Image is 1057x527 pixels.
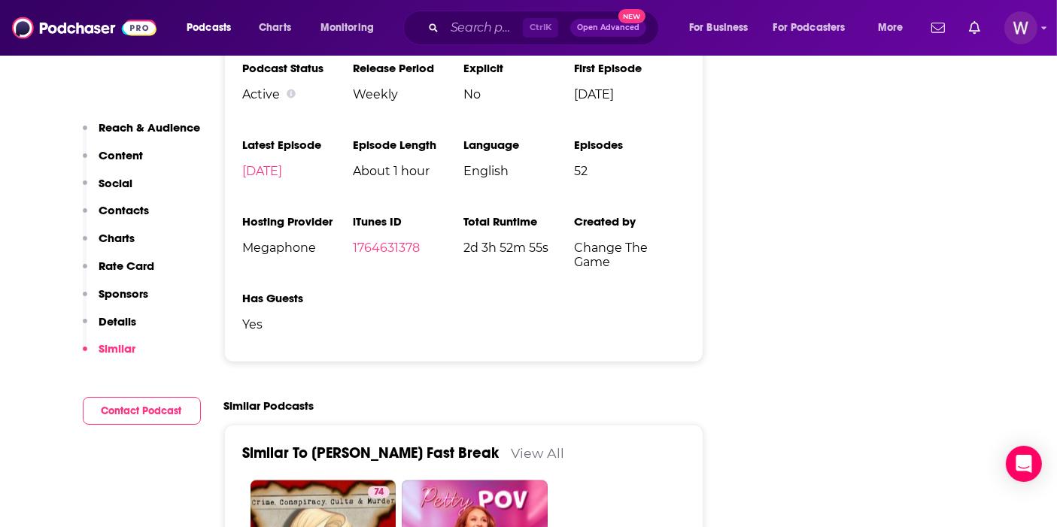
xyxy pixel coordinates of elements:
a: Show notifications dropdown [963,15,986,41]
span: Charts [259,17,291,38]
div: Open Intercom Messenger [1006,446,1042,482]
h3: Hosting Provider [243,214,354,229]
div: Search podcasts, credits, & more... [418,11,673,45]
span: Weekly [353,87,463,101]
button: open menu [764,16,867,40]
span: Podcasts [187,17,231,38]
span: 52 [574,164,685,178]
h3: First Episode [574,61,685,75]
button: Charts [83,231,135,259]
button: Rate Card [83,259,155,286]
button: Content [83,148,144,176]
button: Similar [83,341,136,369]
button: open menu [867,16,922,40]
h3: Has Guests [243,291,354,305]
img: User Profile [1004,11,1037,44]
span: English [463,164,574,178]
h3: Created by [574,214,685,229]
span: For Business [689,17,749,38]
p: Content [99,148,144,162]
button: Reach & Audience [83,120,201,148]
button: open menu [310,16,393,40]
img: Podchaser - Follow, Share and Rate Podcasts [12,14,156,42]
button: Contacts [83,203,150,231]
span: New [618,9,645,23]
h3: Release Period [353,61,463,75]
button: Social [83,176,133,204]
h3: Explicit [463,61,574,75]
a: Similar To [PERSON_NAME] Fast Break [243,444,500,462]
input: Search podcasts, credits, & more... [445,16,523,40]
span: 74 [374,485,384,500]
a: Show notifications dropdown [925,15,951,41]
h3: Episodes [574,138,685,152]
p: Rate Card [99,259,155,273]
span: [DATE] [574,87,685,101]
button: Details [83,314,137,342]
span: Change The Game [574,241,685,269]
a: View All [512,445,565,461]
h3: Total Runtime [463,214,574,229]
h3: Episode Length [353,138,463,152]
p: Charts [99,231,135,245]
p: Similar [99,341,136,356]
h3: Latest Episode [243,138,354,152]
button: open menu [176,16,251,40]
button: Show profile menu [1004,11,1037,44]
a: 1764631378 [353,241,420,255]
span: More [878,17,904,38]
h3: iTunes ID [353,214,463,229]
button: open menu [679,16,767,40]
span: About 1 hour [353,164,463,178]
span: No [463,87,574,101]
span: For Podcasters [773,17,846,38]
h3: Language [463,138,574,152]
button: Open AdvancedNew [570,19,646,37]
a: Charts [249,16,300,40]
span: Open Advanced [577,24,639,32]
p: Social [99,176,133,190]
button: Sponsors [83,286,149,314]
span: Monitoring [320,17,374,38]
span: 2d 3h 52m 55s [463,241,574,255]
span: Ctrl K [523,18,558,38]
button: Contact Podcast [83,397,201,425]
div: Active [243,87,354,101]
p: Details [99,314,137,329]
p: Reach & Audience [99,120,201,135]
span: Logged in as williammwhite [1004,11,1037,44]
p: Sponsors [99,286,149,301]
span: Megaphone [243,241,354,255]
a: 74 [368,486,390,498]
span: Yes [243,317,354,332]
h2: Similar Podcasts [224,398,314,413]
h3: Podcast Status [243,61,354,75]
a: [DATE] [243,164,283,178]
p: Contacts [99,203,150,217]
